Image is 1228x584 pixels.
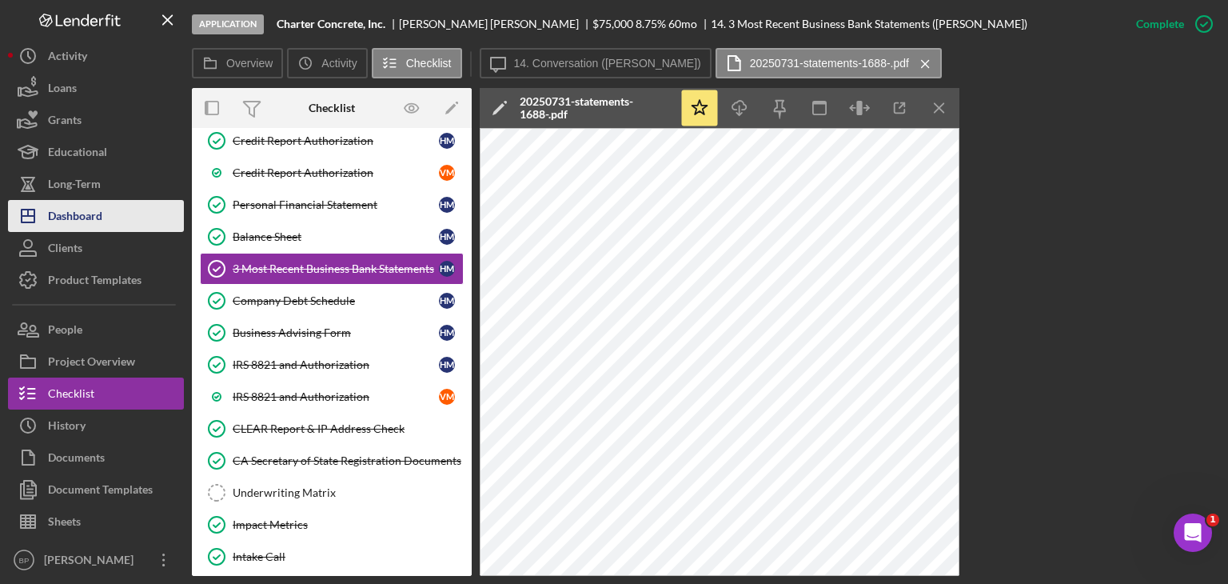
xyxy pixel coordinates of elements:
[439,325,455,341] div: H M
[200,381,464,413] a: IRS 8821 and AuthorizationVM
[200,125,464,157] a: Credit Report AuthorizationHM
[233,166,439,179] div: Credit Report Authorization
[233,486,463,499] div: Underwriting Matrix
[8,168,184,200] button: Long-Term
[19,556,30,565] text: BP
[48,72,77,108] div: Loans
[8,378,184,410] button: Checklist
[277,18,385,30] b: Charter Concrete, Inc.
[233,230,439,243] div: Balance Sheet
[233,390,439,403] div: IRS 8821 and Authorization
[8,442,184,474] button: Documents
[514,57,701,70] label: 14. Conversation ([PERSON_NAME])
[8,544,184,576] button: BP[PERSON_NAME]
[668,18,697,30] div: 60 mo
[8,264,184,296] button: Product Templates
[8,40,184,72] button: Activity
[48,506,81,542] div: Sheets
[1120,8,1220,40] button: Complete
[1136,8,1184,40] div: Complete
[48,168,101,204] div: Long-Term
[287,48,367,78] button: Activity
[48,104,82,140] div: Grants
[8,72,184,104] button: Loans
[8,346,184,378] button: Project Overview
[711,18,1027,30] div: 14. 3 Most Recent Business Bank Statements ([PERSON_NAME])
[200,477,464,509] a: Underwriting Matrix
[372,48,462,78] button: Checklist
[8,410,184,442] button: History
[439,133,455,149] div: H M
[48,346,135,382] div: Project Overview
[8,200,184,232] button: Dashboard
[439,261,455,277] div: H M
[233,518,463,531] div: Impact Metrics
[520,95,672,121] div: 20250731-statements-1688-.pdf
[439,229,455,245] div: H M
[233,198,439,211] div: Personal Financial Statement
[200,445,464,477] a: CA Secretary of State Registration Documents
[8,474,184,506] button: Document Templates
[200,253,464,285] a: 3 Most Recent Business Bank StatementsHM
[8,104,184,136] button: Grants
[48,232,82,268] div: Clients
[8,314,184,346] button: People
[233,454,463,467] div: CA Secretary of State Registration Documents
[439,197,455,213] div: H M
[8,232,184,264] button: Clients
[321,57,357,70] label: Activity
[1206,514,1219,526] span: 1
[233,422,463,435] div: CLEAR Report & IP Address Check
[48,378,94,414] div: Checklist
[233,550,463,563] div: Intake Call
[200,509,464,541] a: Impact Metrics
[48,442,105,478] div: Documents
[48,136,107,172] div: Educational
[200,541,464,573] a: Intake Call
[40,544,144,580] div: [PERSON_NAME]
[233,358,439,371] div: IRS 8821 and Authorization
[48,314,82,350] div: People
[48,40,87,76] div: Activity
[200,189,464,221] a: Personal Financial StatementHM
[8,136,184,168] button: Educational
[200,413,464,445] a: CLEAR Report & IP Address Check
[200,285,464,317] a: Company Debt ScheduleHM
[233,262,439,275] div: 3 Most Recent Business Bank Statements
[200,221,464,253] a: Balance SheetHM
[439,165,455,181] div: V M
[399,18,592,30] div: [PERSON_NAME] [PERSON_NAME]
[233,294,439,307] div: Company Debt Schedule
[48,410,86,446] div: History
[480,48,712,78] button: 14. Conversation ([PERSON_NAME])
[636,18,666,30] div: 8.75 %
[439,357,455,373] div: H M
[48,264,142,300] div: Product Templates
[233,134,439,147] div: Credit Report Authorization
[48,474,153,510] div: Document Templates
[200,349,464,381] a: IRS 8821 and AuthorizationHM
[192,14,264,34] div: Application
[439,389,455,405] div: V M
[750,57,909,70] label: 20250731-statements-1688-.pdf
[592,17,633,30] span: $75,000
[48,200,102,236] div: Dashboard
[200,157,464,189] a: Credit Report AuthorizationVM
[8,506,184,538] button: Sheets
[406,57,452,70] label: Checklist
[192,48,283,78] button: Overview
